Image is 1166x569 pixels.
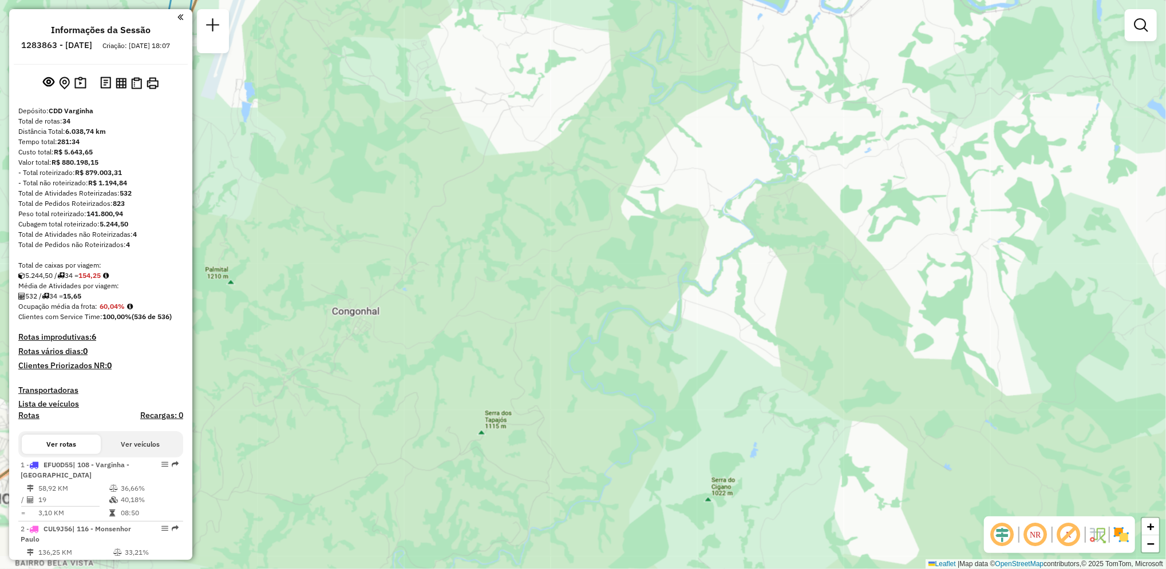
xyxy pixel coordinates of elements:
[113,549,122,556] i: % de utilização do peso
[18,332,183,342] h4: Rotas improdutivas:
[124,547,179,558] td: 33,21%
[126,240,130,249] strong: 4
[161,461,168,468] em: Opções
[172,525,179,532] em: Rota exportada
[1088,526,1106,544] img: Fluxo de ruas
[18,312,102,321] span: Clientes com Service Time:
[958,560,959,568] span: |
[18,411,39,420] a: Rotas
[38,483,109,494] td: 58,92 KM
[65,127,106,136] strong: 6.038,74 km
[113,199,125,208] strong: 823
[44,524,72,533] span: CUL9J56
[1147,536,1155,551] span: −
[144,75,161,91] button: Imprimir Rotas
[38,507,109,519] td: 3,10 KM
[120,483,178,494] td: 36,66%
[18,399,183,409] h4: Lista de veículos
[18,229,183,240] div: Total de Atividades não Roteirizadas:
[109,510,115,516] i: Tempo total em rota
[132,312,172,321] strong: (536 de 536)
[18,281,183,291] div: Média de Atividades por viagem:
[27,496,34,503] i: Total de Atividades
[177,10,183,23] a: Clique aqui para minimizar o painel
[120,494,178,506] td: 40,18%
[21,507,26,519] td: =
[52,158,98,166] strong: R$ 880.198,15
[63,292,81,300] strong: 15,65
[113,75,129,90] button: Visualizar relatório de Roteirização
[83,346,88,356] strong: 0
[41,74,57,92] button: Exibir sessão original
[1112,526,1131,544] img: Exibir/Ocultar setores
[161,525,168,532] em: Opções
[1142,518,1159,535] a: Zoom in
[27,549,34,556] i: Distância Total
[18,147,183,157] div: Custo total:
[21,460,129,479] span: | 108 - Varginha - [GEOGRAPHIC_DATA]
[201,14,224,39] a: Nova sessão e pesquisa
[989,521,1016,548] span: Ocultar deslocamento
[72,74,89,92] button: Painel de Sugestão
[18,291,183,301] div: 532 / 34 =
[98,74,113,92] button: Logs desbloquear sessão
[18,347,183,356] h4: Rotas vários dias:
[18,106,183,116] div: Depósito:
[101,435,180,454] button: Ver veículos
[88,178,127,187] strong: R$ 1.194,84
[21,460,129,479] span: 1 -
[133,230,137,238] strong: 4
[18,178,183,188] div: - Total não roteirizado:
[995,560,1044,568] a: OpenStreetMap
[120,189,132,197] strong: 532
[100,302,125,311] strong: 60,04%
[18,168,183,178] div: - Total roteirizado:
[21,524,131,543] span: | 116 - Monsenhor Paulo
[51,25,151,35] h4: Informações da Sessão
[18,188,183,198] div: Total de Atividades Roteirizadas:
[1129,14,1152,37] a: Exibir filtros
[18,126,183,137] div: Distância Total:
[18,361,183,371] h4: Clientes Priorizados NR:
[100,220,128,228] strong: 5.244,50
[127,303,133,310] em: Média calculada utilizando a maior ocupação (%Peso ou %Cubagem) de cada rota da sessão. Rotas cro...
[18,219,183,229] div: Cubagem total roteirizado:
[1142,535,1159,552] a: Zoom out
[18,240,183,250] div: Total de Pedidos não Roteirizados:
[78,271,101,280] strong: 154,25
[18,209,183,219] div: Peso total roteirizado:
[98,41,175,51] div: Criação: [DATE] 18:07
[54,148,93,156] strong: R$ 5.643,65
[109,485,118,492] i: % de utilização do peso
[107,360,112,371] strong: 0
[62,117,70,125] strong: 34
[18,137,183,147] div: Tempo total:
[21,524,131,543] span: 2 -
[38,547,113,558] td: 136,25 KM
[49,106,93,115] strong: CDD Varginha
[18,157,183,168] div: Valor total:
[57,74,72,92] button: Centralizar mapa no depósito ou ponto de apoio
[129,75,144,91] button: Visualizar Romaneio
[21,494,26,506] td: /
[42,293,49,300] i: Total de rotas
[57,272,65,279] i: Total de rotas
[18,302,97,311] span: Ocupação média da frota:
[109,496,118,503] i: % de utilização da cubagem
[926,559,1166,569] div: Map data © contributors,© 2025 TomTom, Microsoft
[18,385,183,395] h4: Transportadoras
[44,460,73,469] span: EFU0D55
[18,116,183,126] div: Total de rotas:
[18,293,25,300] i: Total de Atividades
[75,168,122,177] strong: R$ 879.003,31
[928,560,956,568] a: Leaflet
[27,485,34,492] i: Distância Total
[120,507,178,519] td: 08:50
[18,272,25,279] i: Cubagem total roteirizado
[18,270,183,281] div: 5.244,50 / 34 =
[172,461,179,468] em: Rota exportada
[102,312,132,321] strong: 100,00%
[103,272,109,279] i: Meta Caixas/viagem: 208,20 Diferença: -53,95
[86,209,123,218] strong: 141.800,94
